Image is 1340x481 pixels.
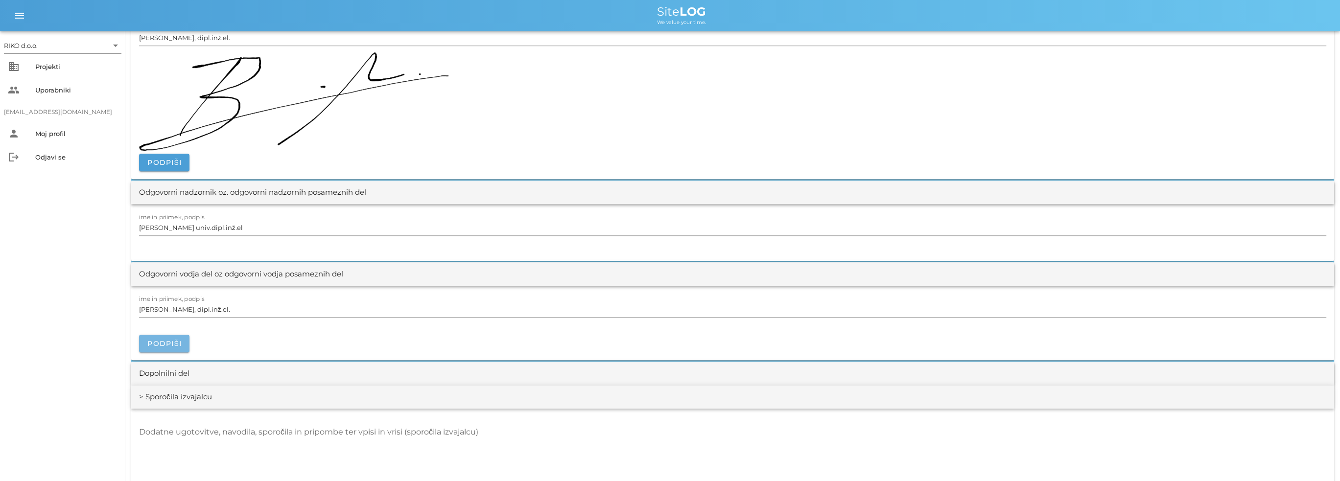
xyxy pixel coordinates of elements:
i: people [8,84,20,96]
div: Moj profil [35,130,118,137]
button: Podpiši [139,154,189,171]
span: Podpiši [147,158,182,167]
i: menu [14,10,25,22]
label: ime in priimek, podpis [139,296,205,303]
div: RIKO d.o.o. [4,41,38,50]
div: RIKO d.o.o. [4,38,121,53]
i: business [8,61,20,72]
button: Podpiši [139,335,189,352]
label: ime in priimek, podpis [139,214,205,221]
div: Odgovorni vodja del oz odgovorni vodja posameznih del [139,269,343,280]
span: Site [657,4,706,19]
div: Dopolnilni del [139,368,189,379]
div: > Sporočila izvajalcu [139,391,212,403]
img: p9EBfWoxdtRskXRk9Zy83VRMwARMwARMwARMwgeYQ+H+QNKXMNUynWQAAAABJRU5ErkJggg== [139,52,448,151]
div: Odgovorni nadzornik oz. odgovorni nadzornih posameznih del [139,187,366,198]
div: Projekti [35,63,118,70]
i: arrow_drop_down [110,40,121,51]
i: person [8,128,20,139]
i: logout [8,151,20,163]
iframe: Chat Widget [1291,434,1340,481]
b: LOG [680,4,706,19]
span: We value your time. [657,19,706,25]
div: Pripomoček za klepet [1291,434,1340,481]
div: Uporabniki [35,86,118,94]
span: Podpiši [147,339,182,348]
div: Odjavi se [35,153,118,161]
